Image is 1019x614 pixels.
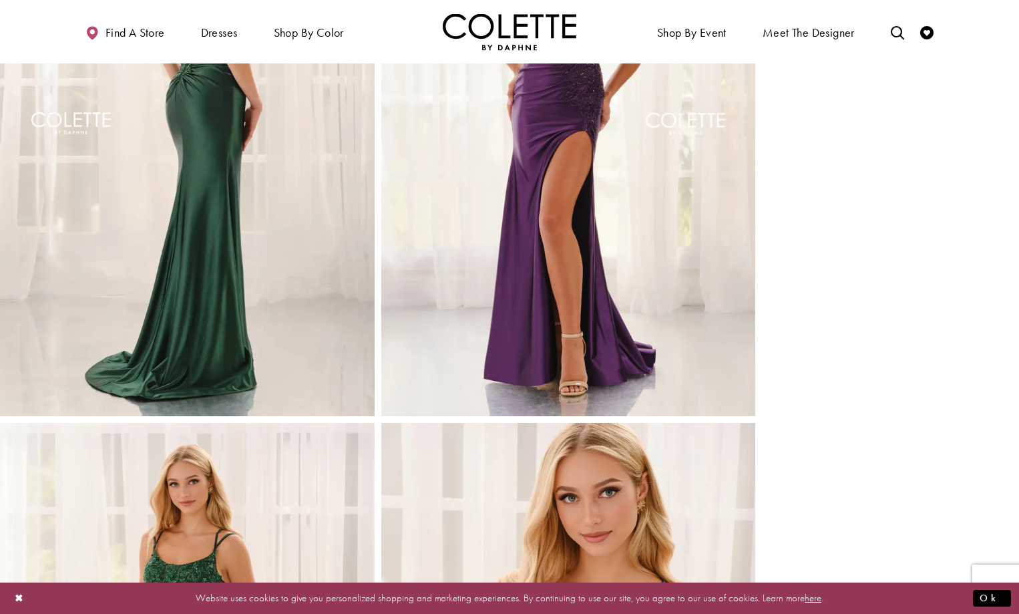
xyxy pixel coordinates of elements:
[274,26,344,39] span: Shop by color
[657,26,727,39] span: Shop By Event
[82,13,168,50] a: Find a store
[270,13,347,50] span: Shop by color
[917,13,937,50] a: Check Wishlist
[443,13,576,50] a: Visit Home Page
[201,26,238,39] span: Dresses
[973,590,1011,607] button: Submit Dialog
[443,13,576,50] img: Colette by Daphne
[8,587,31,610] button: Close Dialog
[887,13,907,50] a: Toggle search
[805,591,821,605] a: here
[106,26,165,39] span: Find a store
[654,13,730,50] span: Shop By Event
[759,13,858,50] a: Meet the designer
[763,26,855,39] span: Meet the designer
[198,13,241,50] span: Dresses
[96,589,923,607] p: Website uses cookies to give you personalized shopping and marketing experiences. By continuing t...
